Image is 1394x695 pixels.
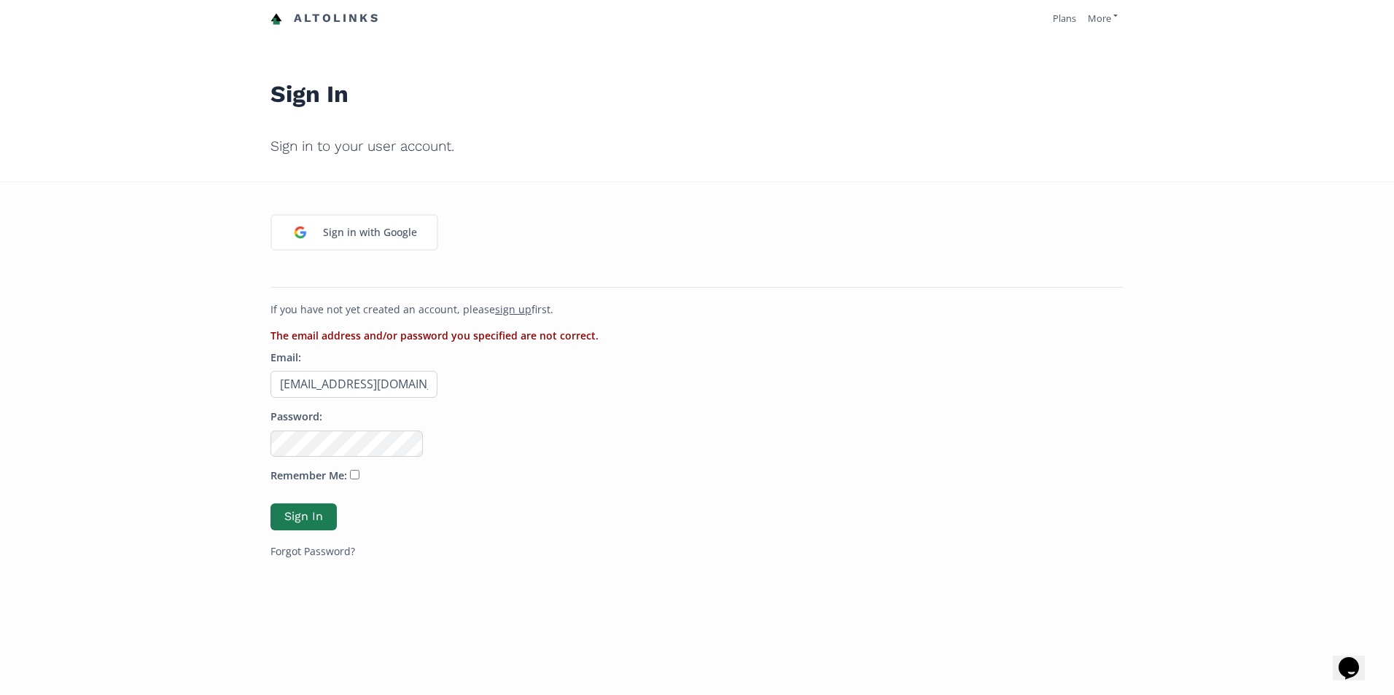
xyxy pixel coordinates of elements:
img: favicon-32x32.png [270,13,282,25]
a: More [1088,12,1118,25]
label: Email: [270,350,301,366]
label: Remember Me: [270,468,347,484]
h2: Sign in to your user account. [270,128,1124,165]
input: Email address [270,371,437,398]
a: Forgot Password? [270,544,355,558]
a: Sign in with Google [270,214,438,251]
p: If you have not yet created an account, please first. [270,302,1124,317]
div: Sign in with Google [316,217,424,248]
iframe: chat widget [1333,637,1379,680]
a: Plans [1053,12,1076,25]
label: Password: [270,409,322,425]
button: Sign In [270,503,337,530]
h1: Sign In [270,48,1124,117]
a: Altolinks [270,7,380,31]
img: google_login_logo_184.png [285,217,316,248]
a: sign up [495,302,531,316]
li: The email address and/or password you specified are not correct. [270,329,1124,343]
